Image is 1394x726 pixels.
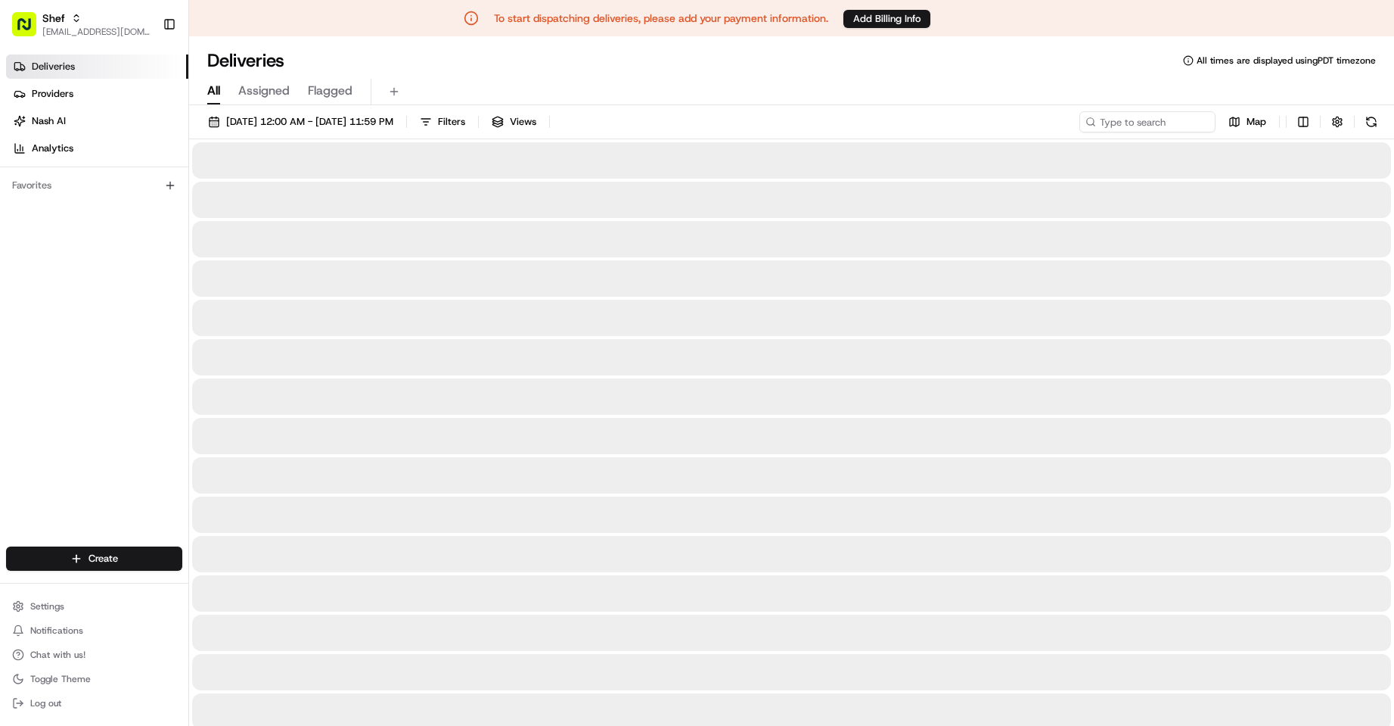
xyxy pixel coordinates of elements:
button: Shef[EMAIL_ADDRESS][DOMAIN_NAME] [6,6,157,42]
button: Notifications [6,620,182,641]
div: Favorites [6,173,182,198]
button: Map [1222,111,1273,132]
p: To start dispatching deliveries, please add your payment information. [494,11,828,26]
span: Providers [32,87,73,101]
span: Chat with us! [30,649,85,661]
button: Chat with us! [6,644,182,665]
h1: Deliveries [207,48,284,73]
button: Toggle Theme [6,668,182,690]
input: Type to search [1079,111,1215,132]
button: Refresh [1361,111,1382,132]
button: [DATE] 12:00 AM - [DATE] 11:59 PM [201,111,400,132]
button: Log out [6,693,182,714]
span: Views [510,115,536,129]
button: Add Billing Info [843,10,930,28]
span: Notifications [30,625,83,637]
span: Deliveries [32,60,75,73]
span: Toggle Theme [30,673,91,685]
a: Nash AI [6,109,188,133]
span: Nash AI [32,114,66,128]
button: Settings [6,596,182,617]
button: Filters [413,111,472,132]
span: Map [1247,115,1266,129]
span: Create [88,552,118,566]
a: Deliveries [6,55,188,79]
button: Create [6,547,182,571]
button: Shef [42,11,65,26]
span: Assigned [238,82,290,100]
a: Add Billing Info [843,9,930,28]
span: Filters [438,115,465,129]
button: [EMAIL_ADDRESS][DOMAIN_NAME] [42,26,151,38]
a: Analytics [6,136,188,160]
button: Views [485,111,543,132]
span: Log out [30,697,61,709]
span: All [207,82,220,100]
span: Analytics [32,142,73,155]
span: All times are displayed using PDT timezone [1197,55,1376,67]
a: Providers [6,82,188,106]
span: [DATE] 12:00 AM - [DATE] 11:59 PM [226,115,393,129]
span: Flagged [308,82,352,100]
span: Settings [30,600,64,612]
